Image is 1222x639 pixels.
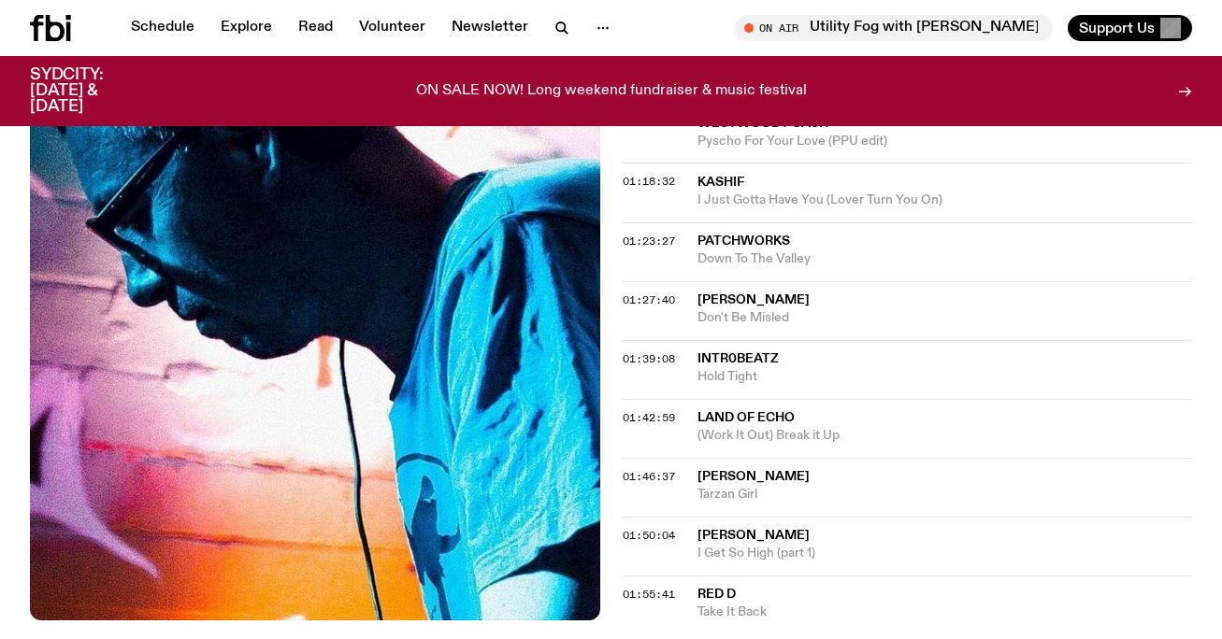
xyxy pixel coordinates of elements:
[623,118,675,128] button: 01:15:05
[623,410,675,425] span: 01:42:59
[623,177,675,187] button: 01:18:32
[623,292,675,307] span: 01:27:40
[697,427,1193,445] span: (Work It Out) Break it Up
[697,352,779,365] span: intr0beatz
[416,83,807,100] p: ON SALE NOW! Long weekend fundraiser & music festival
[30,67,150,115] h3: SYDCITY: [DATE] & [DATE]
[697,133,1193,150] span: Pyscho For Your Love (PPU edit)
[623,469,675,484] span: 01:46:37
[697,368,1193,386] span: Hold Tight
[697,293,810,306] span: [PERSON_NAME]
[623,295,675,305] button: 01:27:40
[697,529,810,542] span: [PERSON_NAME]
[623,413,675,423] button: 01:42:59
[440,15,539,41] a: Newsletter
[287,15,344,41] a: Read
[697,486,1193,504] span: Tarzan Girl
[697,309,1193,327] span: Don't Be Misled
[120,15,206,41] a: Schedule
[697,545,1193,562] span: I Get So High (part 1)
[623,589,675,600] button: 01:55:41
[623,351,675,366] span: 01:39:08
[697,234,790,248] span: Patchworks
[1068,15,1192,41] button: Support Us
[623,472,675,482] button: 01:46:37
[697,117,828,130] span: Westwood / Cash
[623,236,675,247] button: 01:23:27
[209,15,283,41] a: Explore
[348,15,437,41] a: Volunteer
[623,354,675,364] button: 01:39:08
[623,528,675,543] span: 01:50:04
[623,531,675,541] button: 01:50:04
[697,192,1193,209] span: I Just Gotta Have You (Lover Turn You On)
[623,234,675,248] span: 01:23:27
[735,15,1053,41] button: On AirUtility Fog with [PERSON_NAME]
[1079,20,1155,36] span: Support Us
[623,587,675,602] span: 01:55:41
[697,176,744,189] span: Kashif
[697,411,795,424] span: Land Of Echo
[697,470,810,483] span: [PERSON_NAME]
[697,603,1193,621] span: Take It Back
[697,588,736,601] span: Red D
[697,250,1193,268] span: Down To The Valley
[623,174,675,189] span: 01:18:32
